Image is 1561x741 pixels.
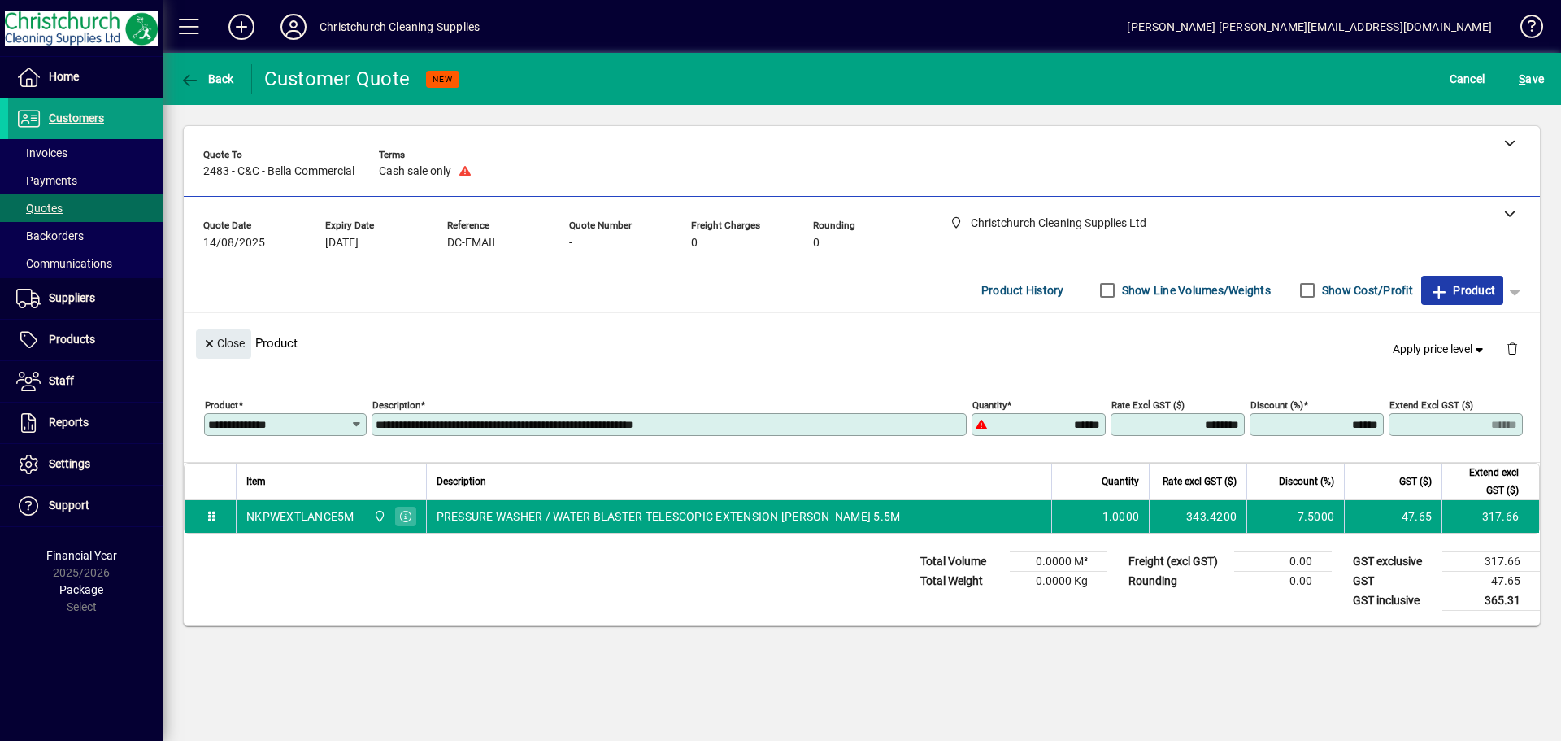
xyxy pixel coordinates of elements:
span: Payments [16,174,77,187]
span: Cash sale only [379,165,451,178]
a: Settings [8,444,163,485]
span: Product [1429,277,1495,303]
td: Total Volume [912,551,1010,571]
span: Products [49,333,95,346]
button: Cancel [1446,64,1489,94]
span: - [569,237,572,250]
button: Product [1421,276,1503,305]
div: 343.4200 [1159,508,1237,525]
span: 2483 - C&C - Bella Commercial [203,165,354,178]
mat-label: Rate excl GST ($) [1111,399,1185,410]
button: Save [1515,64,1548,94]
a: Home [8,57,163,98]
span: Cancel [1450,66,1485,92]
span: Close [202,330,245,357]
span: DC-EMAIL [447,237,498,250]
span: Suppliers [49,291,95,304]
app-page-header-button: Back [163,64,252,94]
button: Profile [267,12,320,41]
span: Quotes [16,202,63,215]
div: Product [184,313,1540,373]
div: NKPWEXTLANCE5M [246,508,354,525]
a: Quotes [8,194,163,222]
span: Communications [16,257,112,270]
span: GST ($) [1399,473,1432,490]
a: Backorders [8,222,163,250]
td: Rounding [1120,571,1234,591]
a: Support [8,486,163,526]
mat-label: Extend excl GST ($) [1389,399,1473,410]
td: 317.66 [1442,551,1540,571]
span: Extend excl GST ($) [1452,464,1519,499]
td: 0.0000 Kg [1010,571,1107,591]
span: Invoices [16,146,67,159]
span: Package [59,583,103,596]
span: 0 [813,237,820,250]
td: 365.31 [1442,591,1540,611]
span: Quantity [1102,473,1139,490]
span: Product History [981,277,1064,303]
span: ave [1519,66,1544,92]
button: Add [215,12,267,41]
span: Backorders [16,229,84,242]
span: Customers [49,111,104,124]
button: Apply price level [1386,334,1494,364]
a: Reports [8,403,163,443]
td: GST [1345,571,1442,591]
span: Discount (%) [1279,473,1334,490]
span: Reports [49,416,89,429]
td: Total Weight [912,571,1010,591]
span: 1.0000 [1102,508,1140,525]
a: Communications [8,250,163,277]
mat-label: Quantity [972,399,1007,410]
span: NEW [433,74,453,85]
span: Support [49,499,89,512]
span: Description [437,473,486,490]
td: 7.5000 [1246,500,1344,533]
span: [DATE] [325,237,359,250]
span: Item [246,473,266,490]
app-page-header-button: Close [192,336,255,351]
td: 47.65 [1442,571,1540,591]
span: Christchurch Cleaning Supplies Ltd [369,508,388,525]
mat-label: Discount (%) [1250,399,1303,410]
mat-label: Description [372,399,420,410]
div: [PERSON_NAME] [PERSON_NAME][EMAIL_ADDRESS][DOMAIN_NAME] [1127,14,1492,40]
td: 47.65 [1344,500,1441,533]
td: 0.00 [1234,571,1332,591]
span: 0 [691,237,698,250]
span: Rate excl GST ($) [1163,473,1237,490]
td: Freight (excl GST) [1120,551,1234,571]
div: Customer Quote [264,66,411,92]
a: Products [8,320,163,360]
span: Financial Year [46,549,117,562]
td: 0.0000 M³ [1010,551,1107,571]
a: Suppliers [8,278,163,319]
a: Staff [8,361,163,402]
a: Payments [8,167,163,194]
button: Product History [975,276,1071,305]
span: Back [180,72,234,85]
mat-label: Product [205,399,238,410]
a: Knowledge Base [1508,3,1541,56]
span: Settings [49,457,90,470]
td: GST inclusive [1345,591,1442,611]
button: Delete [1493,329,1532,368]
a: Invoices [8,139,163,167]
span: Staff [49,374,74,387]
button: Close [196,329,251,359]
span: 14/08/2025 [203,237,265,250]
td: 0.00 [1234,551,1332,571]
span: PRESSURE WASHER / WATER BLASTER TELESCOPIC EXTENSION [PERSON_NAME] 5.5M [437,508,901,525]
td: 317.66 [1441,500,1539,533]
td: GST exclusive [1345,551,1442,571]
button: Back [176,64,238,94]
label: Show Line Volumes/Weights [1119,282,1271,299]
span: Home [49,70,79,83]
label: Show Cost/Profit [1319,282,1413,299]
span: Apply price level [1393,341,1487,358]
span: S [1519,72,1525,85]
app-page-header-button: Delete [1493,341,1532,355]
div: Christchurch Cleaning Supplies [320,14,480,40]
